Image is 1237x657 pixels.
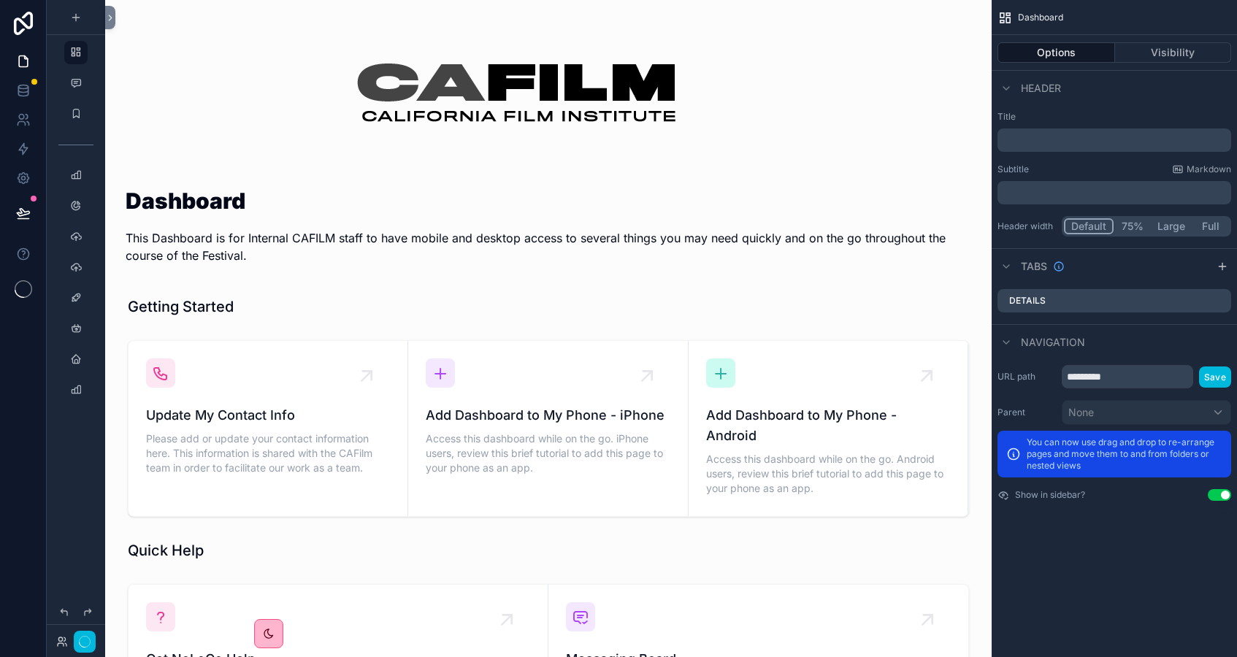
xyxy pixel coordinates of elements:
[997,407,1056,418] label: Parent
[1199,366,1231,388] button: Save
[1015,489,1085,501] label: Show in sidebar?
[997,111,1231,123] label: Title
[1187,164,1231,175] span: Markdown
[1172,164,1231,175] a: Markdown
[1114,218,1151,234] button: 75%
[1018,12,1063,23] span: Dashboard
[997,181,1231,204] div: scrollable content
[1062,400,1231,425] button: None
[1021,259,1047,274] span: Tabs
[1027,437,1222,472] p: You can now use drag and drop to re-arrange pages and move them to and from folders or nested views
[997,128,1231,152] div: scrollable content
[1064,218,1114,234] button: Default
[1009,295,1046,307] label: Details
[1151,218,1192,234] button: Large
[997,42,1115,63] button: Options
[1115,42,1232,63] button: Visibility
[1021,81,1061,96] span: Header
[997,371,1056,383] label: URL path
[997,164,1029,175] label: Subtitle
[1021,335,1085,350] span: Navigation
[997,220,1056,232] label: Header width
[1192,218,1229,234] button: Full
[1068,405,1094,420] span: None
